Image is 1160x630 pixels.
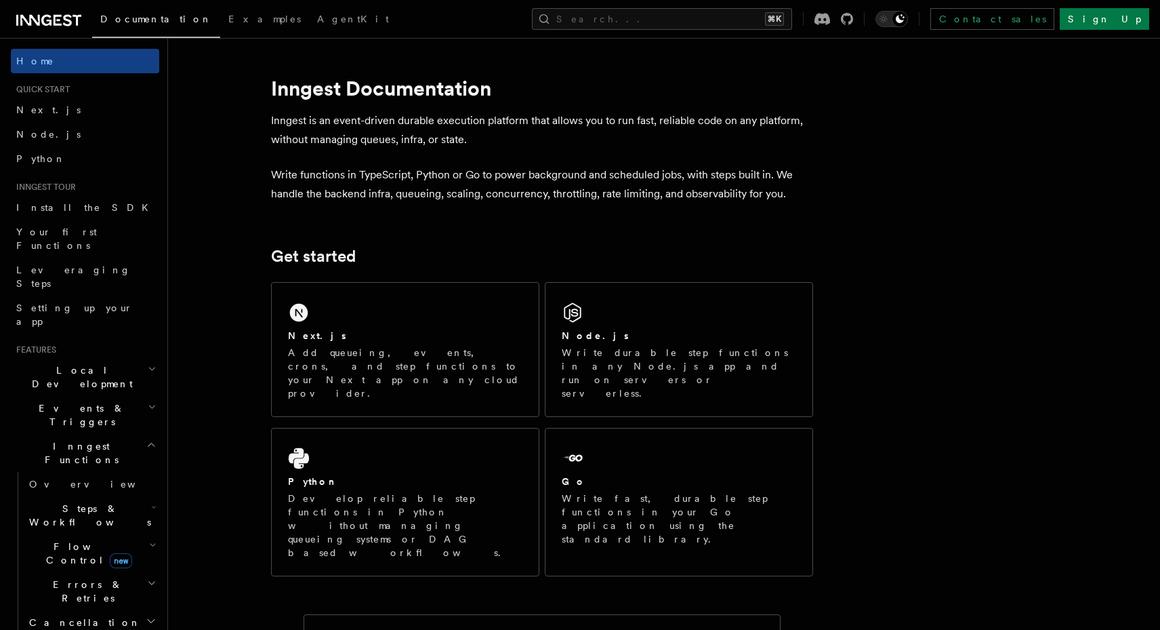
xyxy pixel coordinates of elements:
span: Quick start [11,84,70,95]
span: Features [11,344,56,355]
p: Write functions in TypeScript, Python or Go to power background and scheduled jobs, with steps bu... [271,165,813,203]
span: Python [16,153,66,164]
a: GoWrite fast, durable step functions in your Go application using the standard library. [545,428,813,576]
span: Steps & Workflows [24,502,151,529]
span: Your first Functions [16,227,97,251]
a: Next.jsAdd queueing, events, crons, and step functions to your Next app on any cloud provider. [271,282,539,417]
a: Get started [271,247,356,266]
button: Flow Controlnew [24,534,159,572]
a: Setting up your app [11,296,159,334]
span: Examples [228,14,301,24]
a: Next.js [11,98,159,122]
span: Flow Control [24,540,149,567]
span: Home [16,54,54,68]
span: Next.js [16,104,81,115]
span: Install the SDK [16,202,157,213]
p: Add queueing, events, crons, and step functions to your Next app on any cloud provider. [288,346,522,400]
span: Overview [29,479,169,490]
a: Sign Up [1060,8,1149,30]
a: PythonDevelop reliable step functions in Python without managing queueing systems or DAG based wo... [271,428,539,576]
span: Events & Triggers [11,401,148,429]
span: Documentation [100,14,212,24]
button: Steps & Workflows [24,496,159,534]
a: Documentation [92,4,220,38]
a: Leveraging Steps [11,258,159,296]
span: Inngest tour [11,182,76,193]
button: Errors & Retries [24,572,159,610]
a: Node.jsWrite durable step functions in any Node.js app and run on servers or serverless. [545,282,813,417]
span: Errors & Retries [24,578,147,605]
button: Search...⌘K [532,8,792,30]
button: Local Development [11,358,159,396]
span: Local Development [11,363,148,391]
span: Setting up your app [16,302,133,327]
h2: Next.js [288,329,346,342]
span: new [110,553,132,568]
span: Node.js [16,129,81,140]
span: Leveraging Steps [16,264,131,289]
span: Inngest Functions [11,439,146,467]
p: Write fast, durable step functions in your Go application using the standard library. [562,492,796,546]
button: Events & Triggers [11,396,159,434]
span: AgentKit [317,14,389,24]
a: Node.js [11,122,159,146]
a: AgentKit [309,4,397,37]
a: Overview [24,472,159,496]
h2: Python [288,475,338,488]
h1: Inngest Documentation [271,76,813,100]
button: Toggle dark mode [875,11,908,27]
p: Inngest is an event-driven durable execution platform that allows you to run fast, reliable code ... [271,111,813,149]
kbd: ⌘K [765,12,784,26]
a: Examples [220,4,309,37]
p: Develop reliable step functions in Python without managing queueing systems or DAG based workflows. [288,492,522,559]
h2: Go [562,475,586,488]
button: Inngest Functions [11,434,159,472]
a: Your first Functions [11,220,159,258]
p: Write durable step functions in any Node.js app and run on servers or serverless. [562,346,796,400]
a: Install the SDK [11,195,159,220]
span: Cancellation [24,616,141,629]
a: Home [11,49,159,73]
a: Contact sales [930,8,1054,30]
a: Python [11,146,159,171]
h2: Node.js [562,329,629,342]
